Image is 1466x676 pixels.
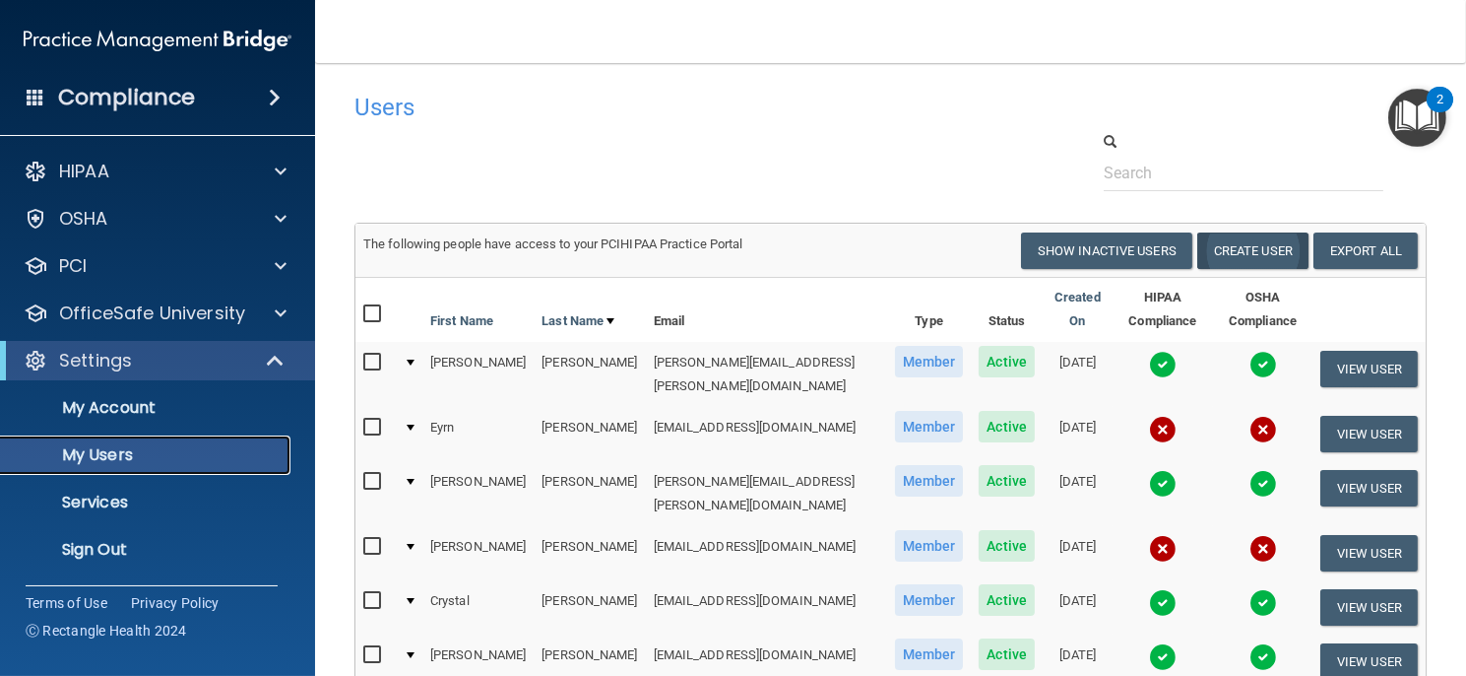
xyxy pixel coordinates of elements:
[422,407,534,461] td: Eyrn
[422,461,534,526] td: [PERSON_NAME]
[13,493,282,512] p: Services
[1021,233,1192,269] button: Show Inactive Users
[971,278,1043,342] th: Status
[895,639,964,670] span: Member
[1149,470,1177,498] img: tick.e7d51cea.svg
[1043,461,1113,526] td: [DATE]
[1149,351,1177,378] img: tick.e7d51cea.svg
[24,349,286,372] a: Settings
[59,254,87,278] p: PCI
[1249,351,1277,378] img: tick.e7d51cea.svg
[979,465,1035,497] span: Active
[646,461,887,526] td: [PERSON_NAME][EMAIL_ADDRESS][PERSON_NAME][DOMAIN_NAME]
[1104,155,1383,191] input: Search
[979,411,1035,442] span: Active
[1126,537,1442,615] iframe: Drift Widget Chat Controller
[1043,526,1113,580] td: [DATE]
[59,302,245,325] p: OfficeSafe University
[534,407,645,461] td: [PERSON_NAME]
[1043,407,1113,461] td: [DATE]
[24,21,291,60] img: PMB logo
[1388,89,1446,147] button: Open Resource Center, 2 new notifications
[979,584,1035,616] span: Active
[887,278,972,342] th: Type
[422,526,534,580] td: [PERSON_NAME]
[646,526,887,580] td: [EMAIL_ADDRESS][DOMAIN_NAME]
[1149,643,1177,671] img: tick.e7d51cea.svg
[422,342,534,407] td: [PERSON_NAME]
[534,342,645,407] td: [PERSON_NAME]
[363,237,743,251] span: The following people have access to your PCIHIPAA Practice Portal
[895,465,964,497] span: Member
[646,342,887,407] td: [PERSON_NAME][EMAIL_ADDRESS][PERSON_NAME][DOMAIN_NAME]
[646,580,887,635] td: [EMAIL_ADDRESS][DOMAIN_NAME]
[979,530,1035,562] span: Active
[1197,233,1308,269] button: Create User
[1249,416,1277,443] img: cross.ca9f0e7f.svg
[895,584,964,616] span: Member
[534,580,645,635] td: [PERSON_NAME]
[1320,470,1418,507] button: View User
[1149,416,1177,443] img: cross.ca9f0e7f.svg
[895,530,964,562] span: Member
[646,278,887,342] th: Email
[1113,278,1213,342] th: HIPAA Compliance
[24,160,287,183] a: HIPAA
[979,346,1035,377] span: Active
[1043,580,1113,635] td: [DATE]
[422,580,534,635] td: Crystal
[1320,351,1418,387] button: View User
[354,95,968,120] h4: Users
[1249,643,1277,671] img: tick.e7d51cea.svg
[895,411,964,442] span: Member
[646,407,887,461] td: [EMAIL_ADDRESS][DOMAIN_NAME]
[58,84,195,111] h4: Compliance
[26,621,187,641] span: Ⓒ Rectangle Health 2024
[1149,535,1177,563] img: cross.ca9f0e7f.svg
[1249,535,1277,563] img: cross.ca9f0e7f.svg
[979,639,1035,670] span: Active
[24,207,287,231] a: OSHA
[1213,278,1312,342] th: OSHA Compliance
[1436,100,1443,125] div: 2
[13,445,282,465] p: My Users
[534,461,645,526] td: [PERSON_NAME]
[430,309,493,333] a: First Name
[1249,470,1277,498] img: tick.e7d51cea.svg
[24,302,287,325] a: OfficeSafe University
[1313,233,1418,269] a: Export All
[59,349,132,372] p: Settings
[534,526,645,580] td: [PERSON_NAME]
[1320,535,1418,572] button: View User
[1051,286,1105,333] a: Created On
[1320,416,1418,452] button: View User
[24,254,287,278] a: PCI
[542,309,614,333] a: Last Name
[895,346,964,377] span: Member
[13,398,282,418] p: My Account
[13,540,282,560] p: Sign Out
[131,593,220,613] a: Privacy Policy
[26,593,107,613] a: Terms of Use
[59,160,109,183] p: HIPAA
[1043,342,1113,407] td: [DATE]
[59,207,108,231] p: OSHA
